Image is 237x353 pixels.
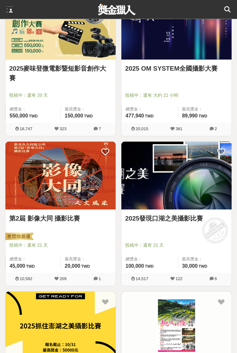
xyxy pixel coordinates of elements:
[126,106,174,113] span: 總獎金：
[99,277,101,281] span: 1
[20,127,32,131] span: 18,747
[215,127,217,131] span: 2
[20,277,32,281] span: 10,582
[4,233,33,242] img: 老闆娘嚴選
[198,265,207,269] span: TWD
[125,242,228,249] span: 投稿中：還有 21 天
[126,256,174,263] span: 總獎金：
[10,256,57,263] span: 總獎金：
[65,113,83,119] span: 150,000
[176,127,183,131] span: 381
[99,127,101,131] span: 7
[136,127,148,131] span: 20,015
[125,214,228,223] a: 2025發現口湖之美攝影比賽
[182,264,197,269] span: 30,000
[5,142,116,210] img: Cover Image
[10,113,28,119] span: 550,000
[60,127,67,131] span: 323
[198,114,207,119] span: TWD
[125,92,228,99] span: 投稿中：還有 大約 21 小時
[125,64,228,74] a: 2025 OM SYSTEM全國攝影大賽
[145,114,154,119] span: TWD
[65,264,80,269] span: 20,000
[10,106,57,113] span: 總獎金：
[65,106,112,113] span: 最高獎金：
[65,256,112,263] span: 最高獎金：
[26,265,35,269] span: TWD
[9,214,112,223] a: 第2屆 影像大同 攝影比賽
[60,277,67,281] span: 209
[182,106,228,113] span: 最高獎金：
[121,142,232,210] img: Cover Image
[215,277,217,281] span: 6
[126,113,144,119] span: 477,940
[84,114,93,119] span: TWD
[126,264,144,269] span: 100,000
[136,277,148,281] span: 14,517
[145,265,154,269] span: TWD
[176,277,183,281] span: 122
[9,92,112,99] span: 投稿中：還有 20 天
[182,113,197,119] span: 89,990
[10,264,25,269] span: 45,000
[29,114,38,119] span: TWD
[81,265,90,269] span: TWD
[182,256,228,263] span: 最高獎金：
[9,64,112,83] a: 2025麥味登微電影暨短影音創作大賽
[9,242,112,249] span: 投稿中：還有 21 天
